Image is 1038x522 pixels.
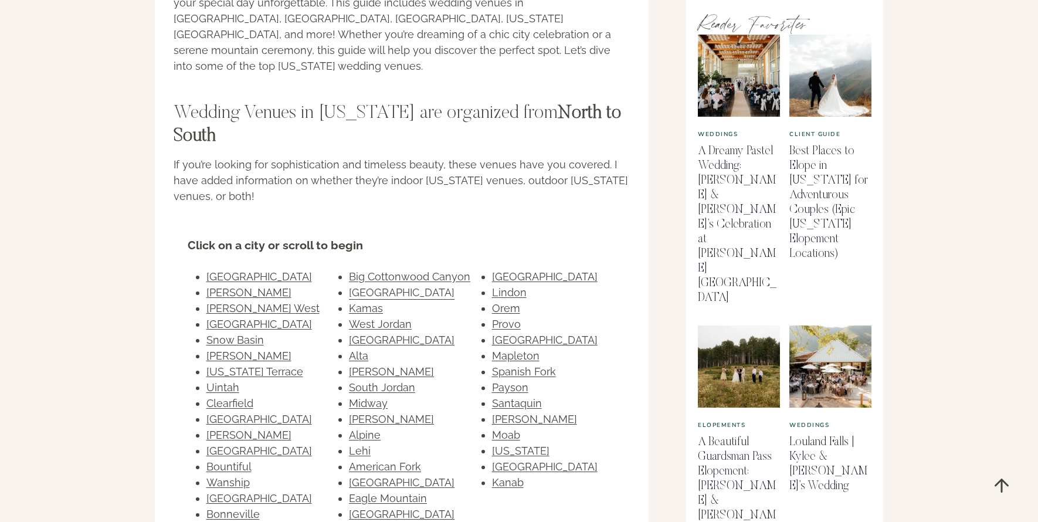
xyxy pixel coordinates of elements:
[349,334,454,346] a: [GEOGRAPHIC_DATA]
[492,334,598,346] a: [GEOGRAPHIC_DATA]
[349,492,427,504] a: Eagle Mountain
[492,397,542,409] a: Santaquin
[789,326,871,408] img: Louland Falls | Kylee & Dax’s Wedding
[174,104,622,145] strong: North to South
[349,365,434,378] a: [PERSON_NAME]
[349,460,421,473] a: American Fork
[349,350,368,362] a: Alta
[492,413,577,425] a: [PERSON_NAME]
[349,508,454,520] a: [GEOGRAPHIC_DATA]
[492,460,598,473] a: [GEOGRAPHIC_DATA]
[206,397,253,409] a: Clearfield
[206,334,264,346] a: Snow Basin
[492,318,521,330] a: Provo
[982,466,1020,504] a: Scroll to top
[206,460,252,473] a: Bountiful
[174,102,630,147] h3: Wedding Venues in [US_STATE] are organized from
[492,350,540,362] a: Mapleton
[492,302,520,314] a: Orem
[698,421,745,429] a: Elopements
[698,130,738,138] a: Weddings
[698,12,871,35] h2: Reader Favorites
[349,397,388,409] a: Midway
[698,326,780,408] img: A Beautiful Guardsman Pass Elopement: Michelle & Matt’s Heartfelt Park City Elopement Story
[206,286,291,299] a: [PERSON_NAME]
[206,445,312,457] a: [GEOGRAPHIC_DATA]
[349,318,412,330] a: West Jordan
[698,145,776,304] a: A Dreamy Pastel Wedding: [PERSON_NAME] & [PERSON_NAME]’s Celebration at [PERSON_NAME][GEOGRAPHIC_...
[349,429,381,441] a: Alpine
[492,381,528,394] a: Payson
[188,237,616,255] span: Click on a city or scroll to begin
[349,302,383,314] a: Kamas
[492,365,556,378] a: Spanish Fork
[492,286,527,299] a: Lindon
[349,286,454,299] a: [GEOGRAPHIC_DATA]
[206,476,250,489] a: Wanship
[789,421,829,429] a: Weddings
[698,35,780,117] img: A Dreamy Pastel Wedding: Anna & Aaron’s Celebration at Weber Basin Water Conservancy Learning Garden
[492,445,549,457] a: [US_STATE]
[492,270,598,283] a: [GEOGRAPHIC_DATA]
[206,318,312,330] a: [GEOGRAPHIC_DATA]
[206,350,291,362] a: [PERSON_NAME]
[206,413,312,425] a: [GEOGRAPHIC_DATA]
[349,445,371,457] a: Lehi
[349,381,415,394] a: South Jordan
[206,270,312,283] a: [GEOGRAPHIC_DATA]
[789,436,867,492] a: Louland Falls | Kylee & [PERSON_NAME]’s Wedding
[206,381,239,394] a: Uintah
[492,429,520,441] a: Moab
[789,35,871,117] img: Best Places to Elope in Utah for Adventurous Couples (Epic Utah Elopement Locations)
[174,157,630,204] p: If you’re looking for sophistication and timeless beauty, these venues have you covered. I have a...
[206,508,260,520] a: Bonneville
[349,476,454,489] a: [GEOGRAPHIC_DATA]
[789,145,868,260] a: Best Places to Elope in [US_STATE] for Adventurous Couples (Epic [US_STATE] Elopement Locations)
[206,492,312,504] a: [GEOGRAPHIC_DATA]
[349,413,434,425] a: [PERSON_NAME]
[789,130,840,138] a: Client Guide
[206,302,320,314] a: [PERSON_NAME] West
[206,365,303,378] a: [US_STATE] Terrace
[492,476,524,489] a: Kanab
[349,270,470,283] a: Big Cottonwood Canyon
[206,429,291,441] a: [PERSON_NAME]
